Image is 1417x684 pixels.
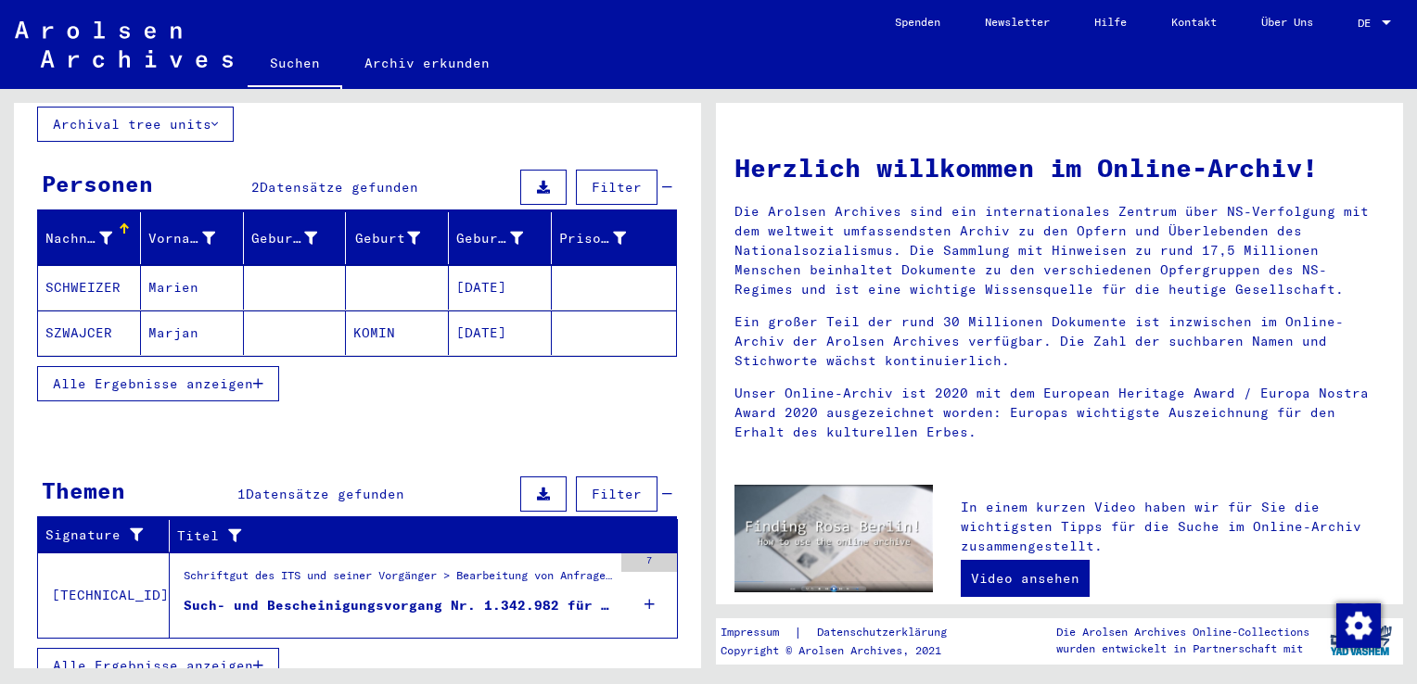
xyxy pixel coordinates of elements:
span: DE [1358,17,1378,30]
button: Filter [576,476,657,512]
a: Suchen [248,41,342,89]
mat-header-cell: Geburtsname [244,212,347,264]
mat-cell: KOMIN [346,310,449,355]
img: Arolsen_neg.svg [15,21,233,68]
mat-cell: [DATE] [449,310,552,355]
div: Geburt‏ [353,223,448,253]
div: Nachname [45,223,140,253]
mat-header-cell: Prisoner # [552,212,676,264]
mat-header-cell: Geburt‏ [346,212,449,264]
button: Alle Ergebnisse anzeigen [37,366,279,401]
mat-cell: SZWAJCER [38,310,141,355]
span: Alle Ergebnisse anzeigen [53,657,253,674]
div: 7 [621,553,677,572]
button: Alle Ergebnisse anzeigen [37,648,279,683]
p: Ein großer Teil der rund 30 Millionen Dokumente ist inzwischen im Online-Archiv der Arolsen Archi... [734,312,1385,371]
div: Themen [42,474,125,507]
mat-cell: SCHWEIZER [38,265,141,310]
div: Such- und Bescheinigungsvorgang Nr. 1.342.982 für [PERSON_NAME] geboren [DEMOGRAPHIC_DATA] [184,596,612,615]
img: Zustimmung ändern [1336,603,1381,648]
mat-cell: Marjan [141,310,244,355]
div: Geburtsdatum [456,223,551,253]
span: Filter [592,486,642,502]
span: Filter [592,179,642,196]
span: 1 [237,486,246,502]
div: Prisoner # [559,223,654,253]
p: Die Arolsen Archives Online-Collections [1056,624,1309,640]
p: wurden entwickelt in Partnerschaft mit [1056,640,1309,657]
div: Prisoner # [559,229,626,248]
div: Geburt‏ [353,229,420,248]
mat-header-cell: Nachname [38,212,141,264]
p: Die Arolsen Archives sind ein internationales Zentrum über NS-Verfolgung mit dem weltweit umfasse... [734,202,1385,299]
div: Signature [45,526,146,545]
a: Archiv erkunden [342,41,512,85]
div: Schriftgut des ITS und seiner Vorgänger > Bearbeitung von Anfragen > Fallbezogene [MEDICAL_DATA] ... [184,567,612,593]
mat-cell: [DATE] [449,265,552,310]
mat-header-cell: Vorname [141,212,244,264]
p: In einem kurzen Video haben wir für Sie die wichtigsten Tipps für die Suche im Online-Archiv zusa... [961,498,1385,556]
span: 2 [251,179,260,196]
button: Archival tree units [37,107,234,142]
div: Titel [177,521,655,551]
button: Filter [576,170,657,205]
a: Impressum [721,623,794,642]
div: | [721,623,969,642]
span: Datensätze gefunden [260,179,418,196]
h1: Herzlich willkommen im Online-Archiv! [734,148,1385,187]
mat-header-cell: Geburtsdatum [449,212,552,264]
img: video.jpg [734,485,933,592]
div: Vorname [148,223,243,253]
div: Nachname [45,229,112,248]
img: yv_logo.png [1326,617,1396,664]
a: Video ansehen [961,560,1090,597]
p: Unser Online-Archiv ist 2020 mit dem European Heritage Award / Europa Nostra Award 2020 ausgezeic... [734,384,1385,442]
div: Geburtsname [251,229,318,248]
div: Personen [42,167,153,200]
div: Geburtsdatum [456,229,523,248]
p: Copyright © Arolsen Archives, 2021 [721,642,969,659]
td: [TECHNICAL_ID] [38,552,170,638]
mat-cell: Marien [141,265,244,310]
div: Signature [45,521,169,551]
div: Vorname [148,229,215,248]
div: Titel [177,526,632,546]
a: Datenschutzerklärung [802,623,969,642]
span: Datensätze gefunden [246,486,404,502]
span: Alle Ergebnisse anzeigen [53,375,253,392]
div: Geburtsname [251,223,346,253]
